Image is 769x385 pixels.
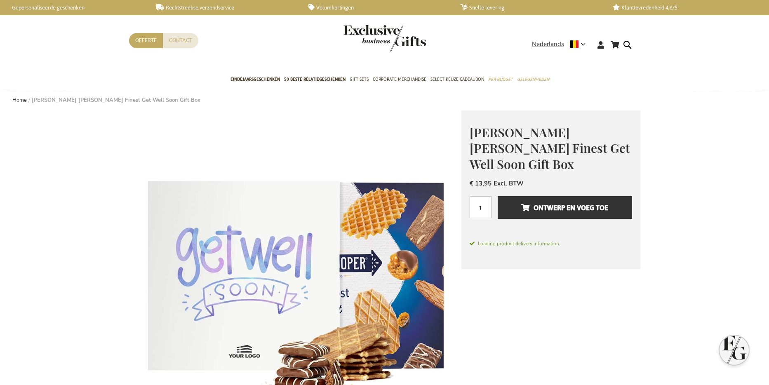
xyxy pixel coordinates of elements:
[488,75,513,84] span: Per Budget
[532,40,564,49] span: Nederlands
[470,196,492,218] input: Aantal
[521,201,608,214] span: Ontwerp en voeg toe
[163,33,198,48] a: Contact
[430,75,484,84] span: Select Keuze Cadeaubon
[470,240,632,247] span: Loading product delivery information.
[343,25,426,52] img: Exclusive Business gifts logo
[32,96,200,104] strong: [PERSON_NAME] [PERSON_NAME] Finest Get Well Soon Gift Box
[12,96,27,104] a: Home
[494,179,524,188] span: Excl. BTW
[4,4,143,11] a: Gepersonaliseerde geschenken
[470,124,630,172] span: [PERSON_NAME] [PERSON_NAME] Finest Get Well Soon Gift Box
[350,75,369,84] span: Gift Sets
[284,75,346,84] span: 50 beste relatiegeschenken
[613,4,752,11] a: Klanttevredenheid 4,6/5
[308,4,447,11] a: Volumkortingen
[470,179,492,188] span: € 13,95
[532,40,591,49] div: Nederlands
[230,75,280,84] span: Eindejaarsgeschenken
[343,25,385,52] a: store logo
[373,75,426,84] span: Corporate Merchandise
[517,75,549,84] span: Gelegenheden
[461,4,600,11] a: Snelle levering
[129,33,163,48] a: Offerte
[156,4,295,11] a: Rechtstreekse verzendservice
[498,196,632,219] button: Ontwerp en voeg toe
